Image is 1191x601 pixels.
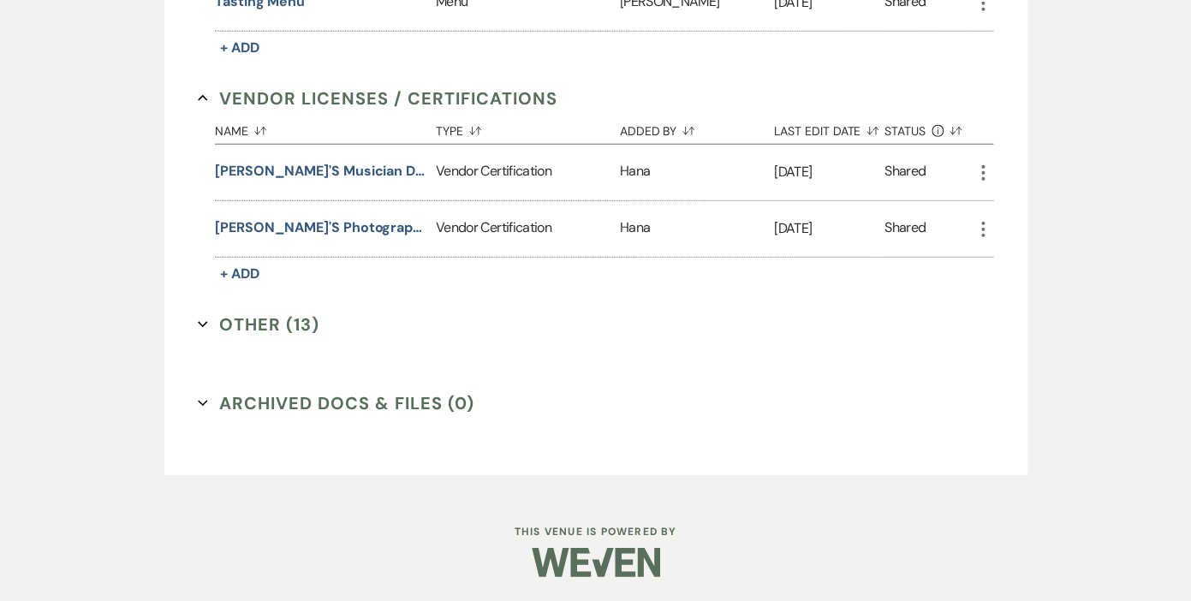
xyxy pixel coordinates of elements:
[884,125,926,137] span: Status
[436,201,620,257] div: Vendor Certification
[215,111,436,144] button: Name
[620,111,774,144] button: Added By
[532,533,660,592] img: Weven Logo
[198,390,474,416] button: Archived Docs & Files (0)
[884,217,926,241] div: Shared
[436,111,620,144] button: Type
[884,161,926,184] div: Shared
[220,39,259,57] span: + Add
[774,111,884,144] button: Last Edit Date
[620,145,774,200] div: Hana
[774,217,884,240] p: [DATE]
[774,161,884,183] p: [DATE]
[215,262,265,286] button: + Add
[620,201,774,257] div: Hana
[215,161,429,181] button: [PERSON_NAME]'s Musician DJ Regulations 2025
[198,312,319,337] button: Other (13)
[436,145,620,200] div: Vendor Certification
[215,217,429,238] button: [PERSON_NAME]'s Photographer Videographer Regulations 2025
[198,86,557,111] button: Vendor Licenses / Certifications
[215,36,265,60] button: + Add
[884,111,973,144] button: Status
[220,265,259,283] span: + Add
